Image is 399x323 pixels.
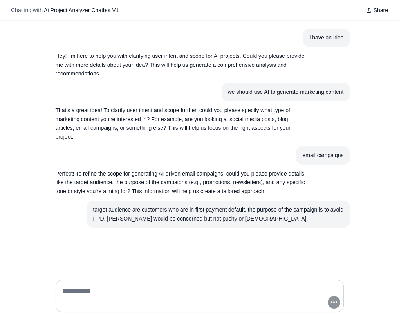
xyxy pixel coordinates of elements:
[93,205,344,223] div: target audience are customers who are in first payment default. the purpose of the campaign is to...
[49,101,312,146] section: Response
[49,165,312,201] section: Response
[44,7,119,13] span: Ai Project Analyzer Chatbot V1
[303,29,350,47] section: User message
[56,106,306,142] p: That's a great idea! To clarify user intent and scope further, could you please specify what type...
[56,52,306,78] p: Hey! I'm here to help you with clarifying user intent and scope for AI projects. Could you please...
[374,6,388,14] span: Share
[309,33,343,42] div: i have an idea
[49,47,312,83] section: Response
[302,151,343,160] div: email campaigns
[363,5,391,16] button: Share
[228,88,344,97] div: we should use AI to generate marketing content
[87,201,350,228] section: User message
[8,5,122,16] button: Chatting with Ai Project Analyzer Chatbot V1
[222,83,350,101] section: User message
[360,285,399,323] iframe: Chat Widget
[11,6,43,14] span: Chatting with
[56,169,306,196] p: Perfect! To refine the scope for generating AI-driven email campaigns, could you please provide d...
[296,146,350,165] section: User message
